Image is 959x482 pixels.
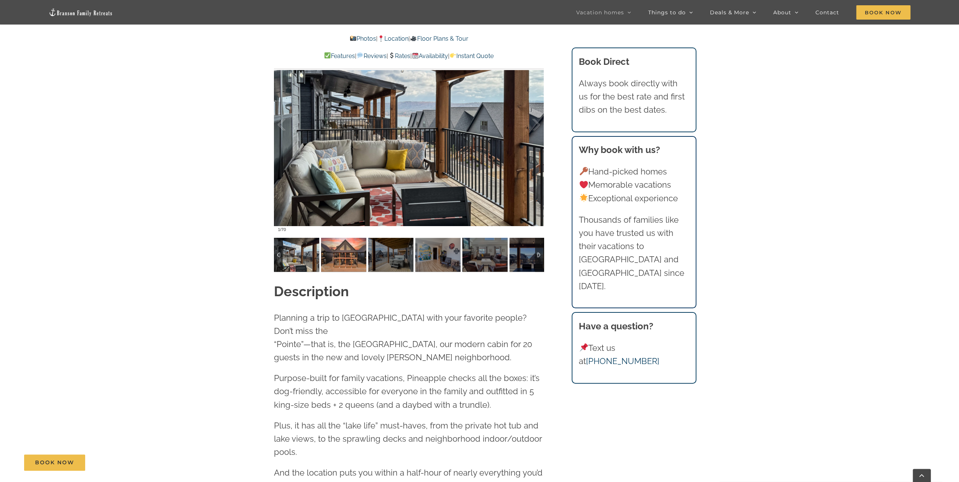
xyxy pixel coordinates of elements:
[710,10,749,15] span: Deals & More
[378,35,408,42] a: Location
[410,35,468,42] a: Floor Plans & Tour
[49,8,113,17] img: Branson Family Retreats Logo
[580,194,588,202] img: 🌟
[579,341,689,368] p: Text us at
[350,35,356,41] img: 📸
[350,35,376,42] a: Photos
[35,459,74,466] span: Book Now
[274,238,319,272] img: Pineapple-Pointe-Christmas-at-Table-Rock-Lake-Branson-Missouri-1416-scaled.jpg-nggid042051-ngg0dy...
[324,52,355,60] a: Features
[579,321,653,332] strong: Have a question?
[357,52,363,58] img: 💬
[415,238,460,272] img: Pineapple-Pointe-at-Table-Rock-Lake-3047-scaled.jpg-nggid043084-ngg0dyn-120x90-00f0w010c011r110f1...
[368,238,413,272] img: Pineapple-Pointe-Christmas-at-Table-Rock-Lake-Branson-Missouri-1421-scaled.jpg-nggid042055-ngg0dy...
[856,5,910,20] span: Book Now
[324,52,330,58] img: ✅
[580,167,588,175] img: 🔑
[274,313,526,336] span: Planning a trip to [GEOGRAPHIC_DATA] with your favorite people? Don’t miss the
[586,356,659,366] a: [PHONE_NUMBER]
[579,213,689,293] p: Thousands of families like you have trusted us with their vacations to [GEOGRAPHIC_DATA] and [GEO...
[509,238,555,272] img: Pineapple-Pointe-at-Table-Rock-Lake-3024-scaled.jpg-nggid043062-ngg0dyn-120x90-00f0w010c011r110f1...
[412,52,448,60] a: Availability
[274,283,349,299] strong: Description
[773,10,791,15] span: About
[274,34,544,44] p: | |
[274,421,542,457] span: Plus, it has all the “lake life” must-haves, from the private hot tub and lake views, to the spra...
[274,339,532,362] span: “Pointe”—that is, the [GEOGRAPHIC_DATA], our modern cabin for 20 guests in the new and lovely [PE...
[580,181,588,189] img: ❤️
[579,165,689,205] p: Hand-picked homes Memorable vacations Exceptional experience
[388,52,410,60] a: Rates
[410,35,416,41] img: 🎥
[580,343,588,352] img: 📌
[450,52,456,58] img: 👉
[274,373,540,409] span: Purpose-built for family vacations, Pineapple checks all the boxes: it’s dog-friendly, accessible...
[450,52,494,60] a: Instant Quote
[462,238,508,272] img: Pineapple-Pointe-at-Table-Rock-Lake-3014-scaled.jpg-nggid043053-ngg0dyn-120x90-00f0w010c011r110f1...
[321,238,366,272] img: Pineapple-Pointe-Rocky-Shores-summer-2023-1121-Edit-scaled.jpg-nggid042039-ngg0dyn-120x90-00f0w01...
[648,10,686,15] span: Things to do
[579,77,689,117] p: Always book directly with us for the best rate and first dibs on the best dates.
[576,10,624,15] span: Vacation homes
[24,454,85,471] a: Book Now
[579,143,689,157] h3: Why book with us?
[356,52,386,60] a: Reviews
[412,52,418,58] img: 📆
[815,10,839,15] span: Contact
[274,51,544,61] p: | | | |
[378,35,384,41] img: 📍
[388,52,395,58] img: 💲
[579,56,629,67] b: Book Direct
